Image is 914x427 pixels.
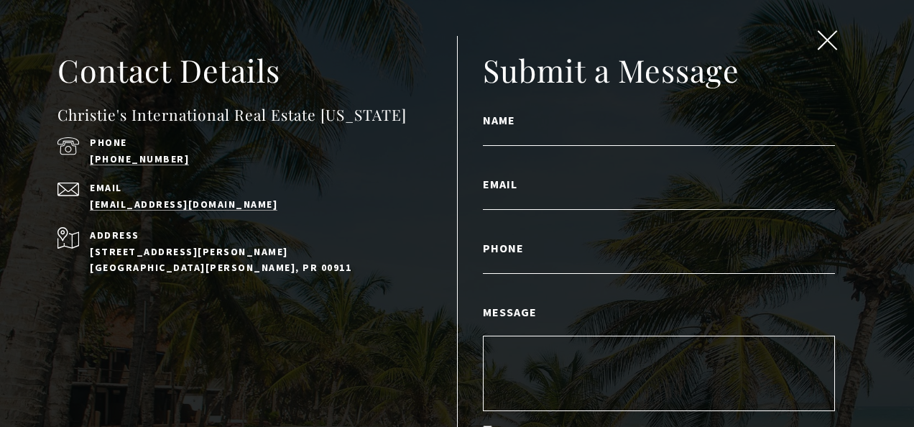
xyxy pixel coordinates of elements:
h2: Submit a Message [483,50,835,91]
h4: Christie's International Real Estate [US_STATE] [57,104,457,127]
label: Name [483,111,835,129]
a: [EMAIL_ADDRESS][DOMAIN_NAME] [90,198,277,211]
p: Email [90,183,417,193]
p: Phone [90,137,417,147]
p: [STREET_ADDRESS][PERSON_NAME] [GEOGRAPHIC_DATA][PERSON_NAME], PR 00911 [90,244,417,276]
label: Message [483,303,835,321]
button: close modal [813,30,841,55]
h2: Contact Details [57,50,457,91]
a: call (939) 337-3000 [90,152,189,165]
label: Email [483,175,835,193]
p: Address [90,227,417,243]
label: Phone [483,239,835,257]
